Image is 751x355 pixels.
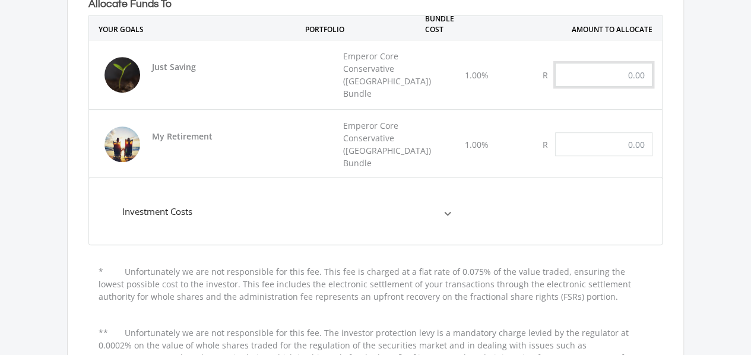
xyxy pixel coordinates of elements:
[146,124,324,148] p: My Retirement
[555,63,652,87] input: 0.00
[146,55,324,79] p: Just Saving
[425,14,469,35] p: Bundle Cost
[465,69,489,81] p: 1.00%
[108,188,464,235] mat-expansion-panel-header: Investment Costs
[343,119,433,169] p: Emperor Core Conservative ([GEOGRAPHIC_DATA]) Bundle
[535,132,555,156] div: R
[99,266,631,302] p: Unfortunately we are not responsible for this fee. This fee is charged at a flat rate of 0.075% o...
[305,24,344,35] p: Portfolio
[99,24,144,35] p: Your Goals
[343,50,433,100] p: Emperor Core Conservative ([GEOGRAPHIC_DATA]) Bundle
[555,132,652,156] input: 0.00
[122,205,192,218] div: Investment Costs
[465,138,489,151] p: 1.00%
[535,63,555,87] div: R
[572,24,652,35] p: Amount To Allocate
